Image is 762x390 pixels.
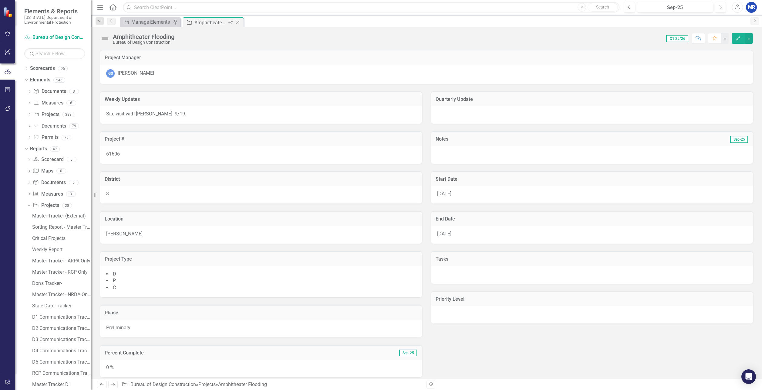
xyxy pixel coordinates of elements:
[31,211,91,221] a: Master Tracker (External)
[105,97,417,102] h3: Weekly Updates
[100,360,422,377] div: 0 %
[32,281,91,286] div: Don's Tracker-
[131,18,171,26] div: Manage Elements
[118,70,154,77] div: [PERSON_NAME]
[66,101,76,106] div: 6
[100,34,110,43] img: Not Defined
[56,169,66,174] div: 0
[31,346,91,356] a: D4 Communications Tracker
[106,69,115,78] div: GS
[106,231,143,237] span: [PERSON_NAME]
[31,245,91,255] a: Weekly Report
[33,134,58,141] a: Permits
[666,35,688,42] span: Q1 25/26
[113,33,174,40] div: Amphitheater Flooding
[33,88,66,95] a: Documents
[106,151,416,158] p: 61606
[31,357,91,367] a: D5 Communications Tracker
[105,216,417,222] h3: Location
[69,180,79,185] div: 5
[32,382,91,387] div: Master Tracker D1
[399,350,417,356] span: Sep-25
[32,337,91,342] div: D3 Communications Tracker
[32,258,91,264] div: Master Tracker - ARPA Only
[32,371,91,376] div: RCP Communications Tracker
[113,278,116,283] span: P
[32,359,91,365] div: D5 Communications Tracker
[106,111,416,118] p: Site visit with [PERSON_NAME] 9/19.
[198,381,216,387] a: Projects
[741,369,756,384] div: Open Intercom Messenger
[105,176,417,182] h3: District
[113,40,174,45] div: Bureau of Design Construction
[3,7,14,18] img: ClearPoint Strategy
[24,15,85,25] small: [US_STATE] Department of Environmental Protection
[62,203,72,208] div: 28
[32,326,91,331] div: D2 Communications Tracker
[194,19,227,26] div: Amphitheater Flooding
[32,269,91,275] div: Master Tracker - RCP Only
[30,145,47,152] a: Reports
[69,123,79,128] div: 79
[33,111,59,118] a: Projects
[31,301,91,311] a: Stale Date Tracker
[33,100,63,107] a: Measures
[33,156,63,163] a: Scorecard
[62,112,74,117] div: 383
[588,3,618,12] button: Search
[106,191,109,197] span: 3
[32,348,91,354] div: D4 Communications Tracker
[31,368,91,378] a: RCP Communications Tracker
[105,256,417,262] h3: Project Type
[32,224,91,230] div: Sorting Report - Master Tracker (External)
[33,191,63,198] a: Measures
[31,222,91,232] a: Sorting Report - Master Tracker (External)
[436,216,748,222] h3: End Date
[30,77,50,84] a: Elements
[62,135,71,140] div: 75
[596,5,609,9] span: Search
[66,191,76,197] div: 3
[436,256,748,262] h3: Tasks
[436,136,563,142] h3: Notes
[123,2,619,13] input: Search ClearPoint...
[106,325,130,330] span: Preliminary
[31,234,91,243] a: Critical Projects
[105,310,417,316] h3: Phase
[31,323,91,333] a: D2 Communications Tracker
[32,292,91,297] div: Master Tracker - NRDA Only
[105,350,317,356] h3: Percent Complete
[24,48,85,59] input: Search Below...
[130,381,196,387] a: Bureau of Design Construction
[105,136,417,142] h3: Project #
[746,2,757,13] button: MR
[33,179,66,186] a: Documents
[33,202,59,209] a: Projects
[24,34,85,41] a: Bureau of Design Construction
[24,8,85,15] span: Elements & Reports
[31,267,91,277] a: Master Tracker - RCP Only
[218,381,267,387] div: Amphitheater Flooding
[436,296,748,302] h3: Priority Level
[31,256,91,266] a: Master Tracker - ARPA Only
[31,380,91,389] a: Master Tracker D1
[32,213,91,219] div: Master Tracker (External)
[31,279,91,288] a: Don's Tracker-
[436,97,748,102] h3: Quarterly Update
[31,312,91,322] a: D1 Communications Tracker
[32,236,91,241] div: Critical Projects
[31,335,91,344] a: D3 Communications Tracker
[69,89,79,94] div: 3
[730,136,748,143] span: Sep-25
[32,314,91,320] div: D1 Communications Tracker
[437,231,451,237] span: [DATE]
[105,55,748,60] h3: Project Manager
[122,381,422,388] div: » »
[67,157,76,162] div: 5
[33,168,53,175] a: Maps
[437,191,451,197] span: [DATE]
[31,290,91,299] a: Master Tracker - NRDA Only
[53,77,65,83] div: 546
[436,176,748,182] h3: Start Date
